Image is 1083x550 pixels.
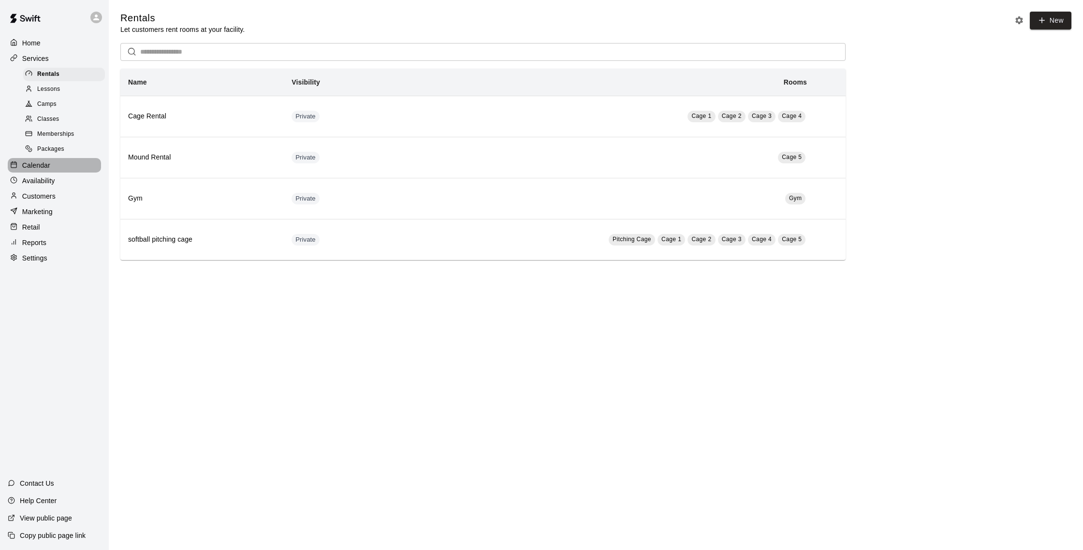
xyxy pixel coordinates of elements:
a: Availability [8,174,101,188]
span: Private [292,153,320,162]
a: New [1030,12,1071,29]
h6: softball pitching cage [128,234,276,245]
a: Reports [8,235,101,250]
a: Marketing [8,204,101,219]
b: Visibility [292,78,320,86]
a: Memberships [23,127,109,142]
p: Availability [22,176,55,186]
button: Rental settings [1012,13,1026,28]
a: Lessons [23,82,109,97]
a: Rentals [23,67,109,82]
b: Name [128,78,147,86]
span: Cage 2 [691,236,711,243]
span: Memberships [37,130,74,139]
div: Classes [23,113,105,126]
span: Cage 1 [661,236,681,243]
div: Memberships [23,128,105,141]
a: Customers [8,189,101,203]
h6: Gym [128,193,276,204]
a: Settings [8,251,101,265]
span: Cage 5 [782,236,802,243]
p: Help Center [20,496,57,506]
span: Cage 4 [782,113,802,119]
a: Calendar [8,158,101,173]
div: This service is hidden, and can only be accessed via a direct link [292,111,320,122]
span: Packages [37,145,64,154]
span: Lessons [37,85,60,94]
p: Services [22,54,49,63]
span: Cage 1 [691,113,711,119]
p: Marketing [22,207,53,217]
span: Classes [37,115,59,124]
a: Services [8,51,101,66]
span: Rentals [37,70,59,79]
span: Cage 4 [752,236,772,243]
h6: Cage Rental [128,111,276,122]
h6: Mound Rental [128,152,276,163]
div: Packages [23,143,105,156]
p: Copy public page link [20,531,86,540]
a: Classes [23,112,109,127]
p: Home [22,38,41,48]
span: Gym [789,195,802,202]
span: Cage 5 [782,154,802,160]
p: Settings [22,253,47,263]
span: Cage 3 [722,236,742,243]
a: Packages [23,142,109,157]
div: Lessons [23,83,105,96]
div: This service is hidden, and can only be accessed via a direct link [292,152,320,163]
p: Let customers rent rooms at your facility. [120,25,245,34]
div: Camps [23,98,105,111]
h5: Rentals [120,12,245,25]
div: This service is hidden, and can only be accessed via a direct link [292,193,320,204]
p: Contact Us [20,478,54,488]
span: Private [292,194,320,203]
b: Rooms [784,78,807,86]
a: Retail [8,220,101,234]
table: simple table [120,69,846,260]
p: View public page [20,513,72,523]
p: Retail [22,222,40,232]
div: Rentals [23,68,105,81]
a: Camps [23,97,109,112]
span: Private [292,112,320,121]
div: This service is hidden, and can only be accessed via a direct link [292,234,320,246]
span: Cage 3 [752,113,772,119]
span: Cage 2 [722,113,742,119]
span: Private [292,235,320,245]
p: Reports [22,238,46,247]
a: Home [8,36,101,50]
p: Calendar [22,160,50,170]
p: Customers [22,191,56,201]
span: Pitching Cage [613,236,651,243]
span: Camps [37,100,57,109]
